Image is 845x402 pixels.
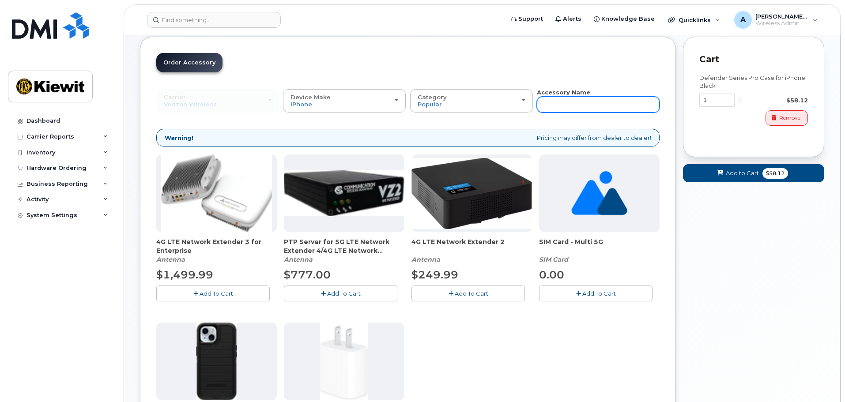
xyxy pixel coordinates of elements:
span: Order Accessory [163,59,215,66]
input: Find something... [147,12,281,28]
span: 4G LTE Network Extender 3 for Enterprise [156,237,277,255]
img: 4glte_extender.png [411,158,532,229]
span: PTP Server for 5G LTE Network Extender 4/4G LTE Network Extender 3 [284,237,404,255]
strong: Accessory Name [537,89,590,96]
span: Add To Cart [455,290,488,297]
button: Add To Cart [539,286,653,301]
span: Device Make [290,94,331,101]
strong: Warning! [165,134,193,142]
span: Knowledge Base [601,15,655,23]
button: Add To Cart [284,286,397,301]
span: Wireless Admin [755,20,808,27]
div: PTP Server for 5G LTE Network Extender 4/4G LTE Network Extender 3 [284,237,404,264]
em: SIM Card [539,255,568,263]
span: Alerts [563,15,581,23]
span: $249.99 [411,268,458,281]
span: SIM Card - Multi 5G [539,237,660,255]
div: 4G LTE Network Extender 2 [411,237,532,264]
div: Quicklinks [662,11,726,29]
span: Add To Cart [327,290,361,297]
span: $777.00 [284,268,331,281]
img: Casa_Sysem.png [284,170,404,216]
span: Add To Cart [582,290,616,297]
div: $58.12 [745,96,808,105]
em: Antenna [411,255,440,263]
button: Remove [766,110,808,126]
div: SIM Card - Multi 5G [539,237,660,264]
button: Device Make iPhone [283,89,406,112]
div: Defender Series Pro Case for iPhone Black [699,74,808,90]
span: Add to Cart [726,169,759,177]
a: Support [505,10,549,28]
span: Remove [779,114,800,122]
img: no_image_found-2caef05468ed5679b831cfe6fc140e25e0c280774317ffc20a367ab7fd17291e.png [571,154,627,232]
a: Knowledge Base [588,10,661,28]
span: $58.12 [762,168,788,179]
span: Support [518,15,543,23]
span: [PERSON_NAME].[PERSON_NAME] [755,13,808,20]
div: 4G LTE Network Extender 3 for Enterprise [156,237,277,264]
span: iPhone [290,101,312,108]
span: Quicklinks [679,16,711,23]
div: Alicia.Bailey [728,11,824,29]
span: 4G LTE Network Extender 2 [411,237,532,255]
span: A [740,15,746,25]
span: Popular [418,101,442,108]
button: Add To Cart [411,286,525,301]
img: defenderiphone14.png [196,323,238,400]
em: Antenna [284,255,313,263]
img: apple20w.jpg [320,323,368,400]
div: x [735,96,745,105]
p: Cart [699,53,808,66]
a: Alerts [549,10,588,28]
button: Category Popular [410,89,533,112]
button: Add To Cart [156,286,270,301]
span: Add To Cart [200,290,233,297]
em: Antenna [156,255,185,263]
span: Category [418,94,447,101]
span: $1,499.99 [156,268,213,281]
iframe: Messenger Launcher [807,364,838,395]
div: Pricing may differ from dealer to dealer! [156,129,660,147]
img: casa.png [161,154,272,232]
span: 0.00 [539,268,564,281]
button: Add to Cart $58.12 [683,164,824,182]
